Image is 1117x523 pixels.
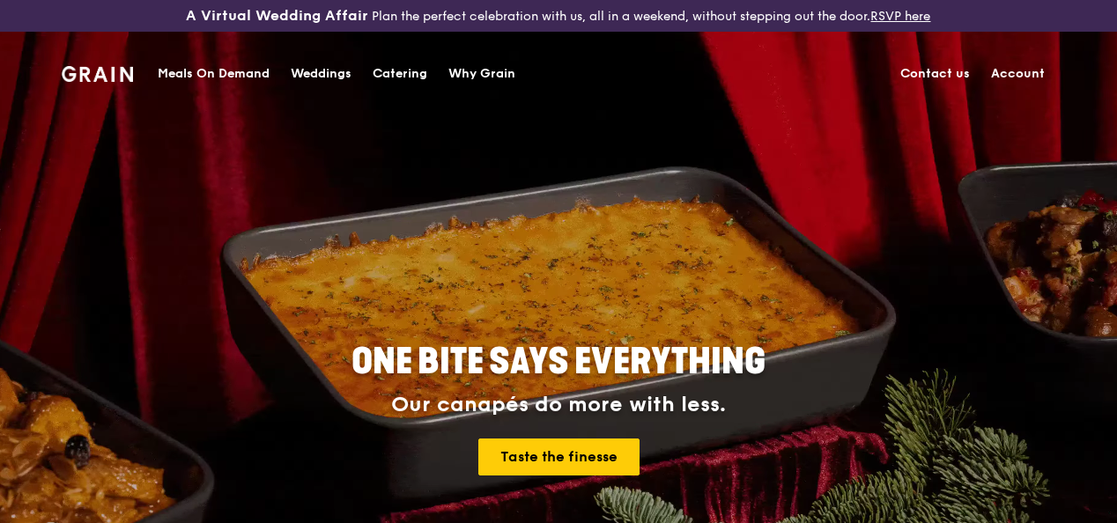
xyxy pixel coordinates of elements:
[373,48,427,100] div: Catering
[438,48,526,100] a: Why Grain
[186,7,368,25] h3: A Virtual Wedding Affair
[890,48,980,100] a: Contact us
[158,48,270,100] div: Meals On Demand
[291,48,351,100] div: Weddings
[241,393,876,417] div: Our canapés do more with less.
[870,9,930,24] a: RSVP here
[186,7,930,25] div: Plan the perfect celebration with us, all in a weekend, without stepping out the door.
[478,438,640,475] a: Taste the finesse
[62,66,133,82] img: Grain
[448,48,515,100] div: Why Grain
[351,341,766,383] span: ONE BITE SAYS EVERYTHING
[362,48,438,100] a: Catering
[980,48,1055,100] a: Account
[62,46,133,99] a: GrainGrain
[280,48,362,100] a: Weddings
